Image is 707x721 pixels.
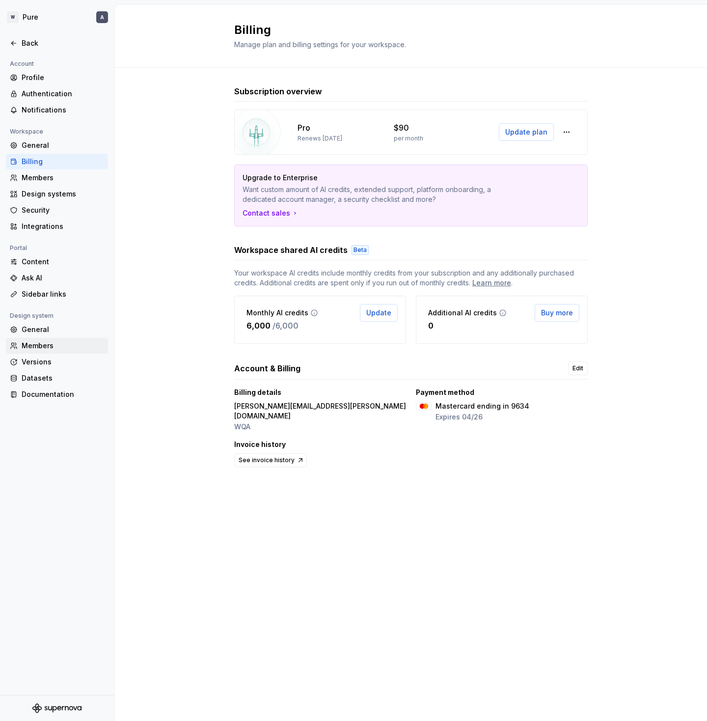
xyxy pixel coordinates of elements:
[360,304,398,322] button: Update
[234,244,348,256] h3: Workspace shared AI credits
[22,173,104,183] div: Members
[6,154,108,169] a: Billing
[7,11,19,23] div: W
[541,308,573,318] span: Buy more
[22,289,104,299] div: Sidebar links
[22,257,104,267] div: Content
[394,135,423,142] p: per month
[234,388,281,397] p: Billing details
[505,127,547,137] span: Update plan
[298,135,342,142] p: Renews [DATE]
[272,320,299,332] p: / 6,000
[6,102,108,118] a: Notifications
[22,273,104,283] div: Ask AI
[234,22,576,38] h2: Billing
[22,89,104,99] div: Authentication
[22,73,104,83] div: Profile
[234,40,406,49] span: Manage plan and billing settings for your workspace.
[366,308,391,318] span: Update
[428,308,497,318] p: Additional AI credits
[22,105,104,115] div: Notifications
[243,208,299,218] a: Contact sales
[6,286,108,302] a: Sidebar links
[572,364,583,372] span: Edit
[6,86,108,102] a: Authentication
[6,35,108,51] a: Back
[22,341,104,351] div: Members
[6,170,108,186] a: Members
[472,278,511,288] a: Learn more
[22,222,104,231] div: Integrations
[246,320,271,332] p: 6,000
[100,13,104,21] div: A
[535,304,579,322] button: Buy more
[22,325,104,334] div: General
[416,388,474,397] p: Payment method
[2,6,112,28] button: WPureA
[352,245,369,255] div: Beta
[6,338,108,354] a: Members
[6,242,31,254] div: Portal
[6,270,108,286] a: Ask AI
[6,202,108,218] a: Security
[234,422,406,432] p: WQA
[6,58,38,70] div: Account
[234,268,588,288] span: Your workspace AI credits include monthly credits from your subscription and any additionally pur...
[22,140,104,150] div: General
[234,85,322,97] h3: Subscription overview
[22,38,104,48] div: Back
[22,357,104,367] div: Versions
[6,70,108,85] a: Profile
[22,205,104,215] div: Security
[246,308,308,318] p: Monthly AI credits
[234,440,286,449] p: Invoice history
[6,186,108,202] a: Design systems
[239,456,295,464] span: See invoice history
[22,373,104,383] div: Datasets
[394,122,409,134] p: $90
[243,185,511,204] p: Want custom amount of AI credits, extended support, platform onboarding, a dedicated account mana...
[234,401,406,421] p: [PERSON_NAME][EMAIL_ADDRESS][PERSON_NAME][DOMAIN_NAME]
[298,122,310,134] p: Pro
[499,123,554,141] button: Update plan
[22,157,104,166] div: Billing
[6,322,108,337] a: General
[234,362,300,374] h3: Account & Billing
[22,189,104,199] div: Design systems
[32,703,82,713] svg: Supernova Logo
[6,219,108,234] a: Integrations
[6,138,108,153] a: General
[6,370,108,386] a: Datasets
[435,401,529,411] p: Mastercard ending in 9634
[243,173,511,183] p: Upgrade to Enterprise
[234,453,307,467] a: See invoice history
[568,361,588,375] a: Edit
[6,254,108,270] a: Content
[23,12,38,22] div: Pure
[435,412,529,422] p: Expires 04/26
[22,389,104,399] div: Documentation
[428,320,434,332] p: 0
[6,126,47,138] div: Workspace
[6,354,108,370] a: Versions
[6,310,57,322] div: Design system
[6,387,108,402] a: Documentation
